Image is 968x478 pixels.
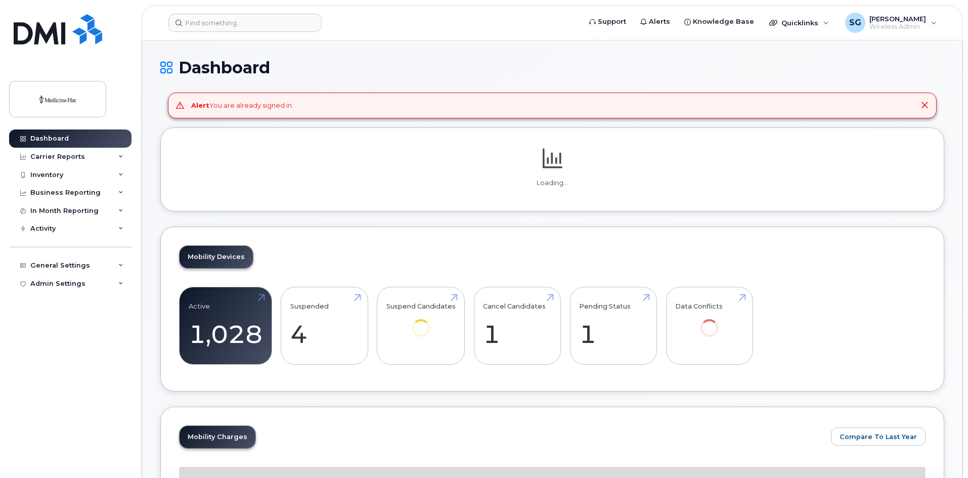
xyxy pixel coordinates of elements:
div: You are already signed in. [191,101,293,110]
a: Pending Status 1 [579,292,647,359]
strong: Alert [191,101,209,109]
span: Compare To Last Year [840,432,917,442]
a: Cancel Candidates 1 [483,292,551,359]
a: Suspended 4 [290,292,359,359]
button: Compare To Last Year [831,427,926,446]
a: Active 1,028 [189,292,262,359]
h1: Dashboard [160,59,944,76]
a: Data Conflicts [675,292,743,351]
a: Suspend Candidates [386,292,456,351]
a: Mobility Charges [180,426,255,448]
p: Loading... [179,179,926,188]
a: Mobility Devices [180,246,253,268]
